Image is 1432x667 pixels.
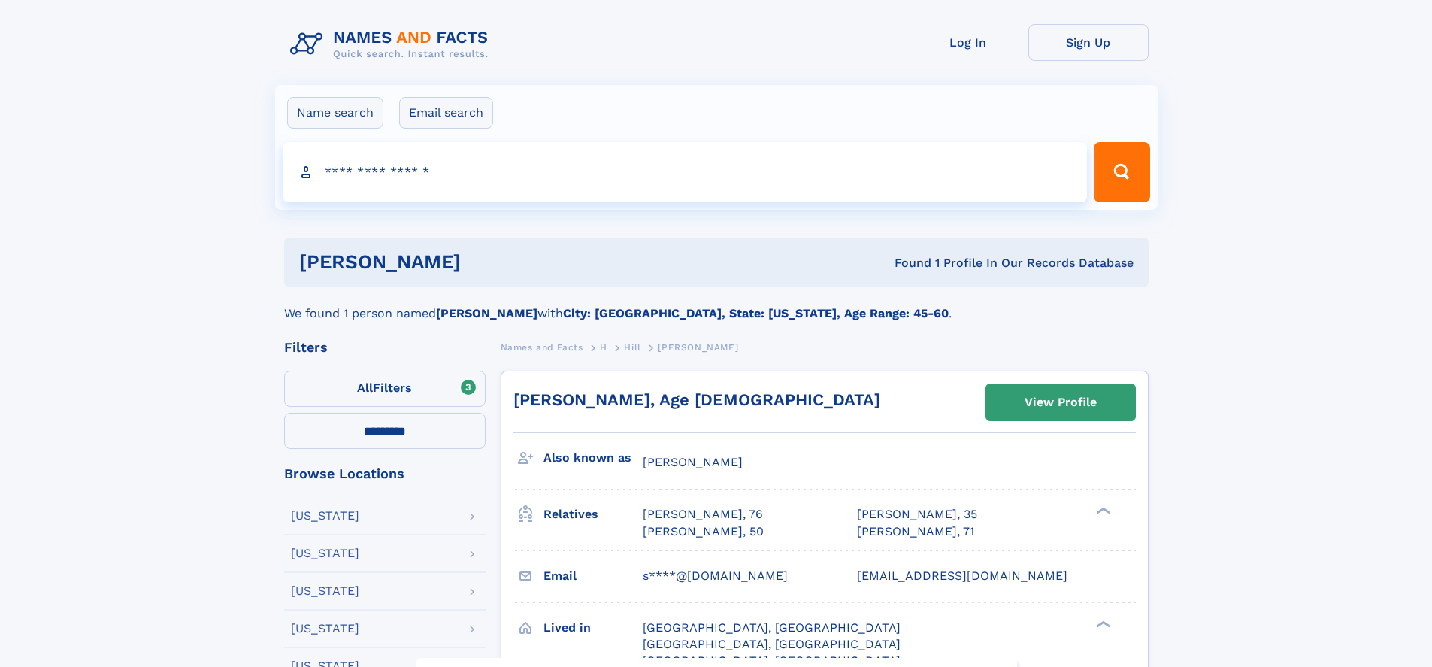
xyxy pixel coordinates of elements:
div: [US_STATE] [291,585,359,597]
a: [PERSON_NAME], Age [DEMOGRAPHIC_DATA] [513,390,880,409]
a: [PERSON_NAME], 71 [857,523,974,540]
span: [PERSON_NAME] [658,342,738,353]
a: [PERSON_NAME], 35 [857,506,977,523]
span: [PERSON_NAME] [643,455,743,469]
label: Filters [284,371,486,407]
h3: Also known as [543,445,643,471]
img: Logo Names and Facts [284,24,501,65]
div: View Profile [1025,385,1097,420]
label: Name search [287,97,383,129]
div: Filters [284,341,486,354]
b: City: [GEOGRAPHIC_DATA], State: [US_STATE], Age Range: 45-60 [563,306,949,320]
input: search input [283,142,1088,202]
span: [GEOGRAPHIC_DATA], [GEOGRAPHIC_DATA] [643,620,901,635]
button: Search Button [1094,142,1149,202]
span: [GEOGRAPHIC_DATA], [GEOGRAPHIC_DATA] [643,637,901,651]
span: All [357,380,373,395]
div: ❯ [1093,506,1111,516]
span: [EMAIL_ADDRESS][DOMAIN_NAME] [857,568,1067,583]
a: [PERSON_NAME], 50 [643,523,764,540]
div: Browse Locations [284,467,486,481]
a: [PERSON_NAME], 76 [643,506,763,523]
a: Hill [624,338,640,356]
div: [US_STATE] [291,547,359,559]
a: H [600,338,607,356]
b: [PERSON_NAME] [436,306,537,320]
a: Names and Facts [501,338,583,356]
div: [US_STATE] [291,623,359,635]
a: View Profile [986,384,1135,420]
div: Found 1 Profile In Our Records Database [677,255,1134,271]
h1: [PERSON_NAME] [299,253,678,271]
h3: Email [543,563,643,589]
div: [US_STATE] [291,510,359,522]
div: ❯ [1093,619,1111,629]
h3: Lived in [543,615,643,641]
div: We found 1 person named with . [284,287,1149,323]
span: H [600,342,607,353]
a: Log In [908,24,1028,61]
span: Hill [624,342,640,353]
h3: Relatives [543,502,643,527]
label: Email search [399,97,493,129]
a: Sign Up [1028,24,1149,61]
